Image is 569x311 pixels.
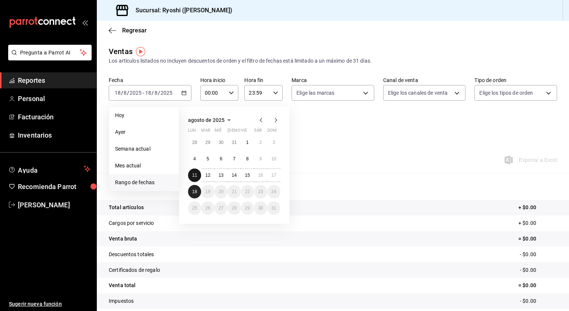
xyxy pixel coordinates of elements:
input: -- [145,90,152,96]
span: Semana actual [115,145,173,153]
span: Facturación [18,112,90,122]
button: 18 de agosto de 2025 [188,185,201,198]
div: Los artículos listados no incluyen descuentos de orden y el filtro de fechas está limitado a un m... [109,57,557,65]
img: Tooltip marker [136,47,145,56]
button: Pregunta a Parrot AI [8,45,92,60]
button: 20 de agosto de 2025 [214,185,228,198]
abbr: 7 de agosto de 2025 [233,156,236,161]
span: / [121,90,123,96]
abbr: 31 de julio de 2025 [232,140,236,145]
button: 8 de agosto de 2025 [241,152,254,166]
span: / [152,90,154,96]
abbr: 14 de agosto de 2025 [232,173,236,178]
span: agosto de 2025 [188,117,225,123]
abbr: 29 de julio de 2025 [205,140,210,145]
p: = $0.00 [518,235,557,243]
span: Regresar [122,27,147,34]
input: ---- [129,90,142,96]
span: Hoy [115,111,173,119]
span: Ayuda [18,164,81,173]
abbr: 28 de agosto de 2025 [232,205,236,211]
abbr: 1 de agosto de 2025 [246,140,249,145]
abbr: 18 de agosto de 2025 [192,189,197,194]
button: 16 de agosto de 2025 [254,169,267,182]
abbr: domingo [267,128,277,136]
abbr: jueves [228,128,271,136]
abbr: 19 de agosto de 2025 [205,189,210,194]
button: 10 de agosto de 2025 [267,152,280,166]
abbr: 15 de agosto de 2025 [245,173,250,178]
input: ---- [160,90,173,96]
h3: Sucursal: Ryoshi ([PERSON_NAME]) [130,6,232,15]
p: Total artículos [109,204,144,211]
div: Ventas [109,46,133,57]
span: / [127,90,129,96]
p: Venta bruta [109,235,137,243]
button: 5 de agosto de 2025 [201,152,214,166]
input: -- [123,90,127,96]
span: Rango de fechas [115,179,173,186]
button: 6 de agosto de 2025 [214,152,228,166]
abbr: 30 de agosto de 2025 [258,205,263,211]
label: Canal de venta [383,78,466,83]
span: / [158,90,160,96]
button: 2 de agosto de 2025 [254,136,267,149]
span: Reportes [18,75,90,85]
button: 23 de agosto de 2025 [254,185,267,198]
abbr: 27 de agosto de 2025 [219,205,223,211]
abbr: martes [201,128,210,136]
abbr: 31 de agosto de 2025 [271,205,276,211]
button: agosto de 2025 [188,116,233,125]
label: Tipo de orden [474,78,557,83]
button: 30 de agosto de 2025 [254,201,267,215]
button: 26 de agosto de 2025 [201,201,214,215]
abbr: 8 de agosto de 2025 [246,156,249,161]
button: 11 de agosto de 2025 [188,169,201,182]
abbr: 24 de agosto de 2025 [271,189,276,194]
button: 30 de julio de 2025 [214,136,228,149]
button: 29 de julio de 2025 [201,136,214,149]
span: Sugerir nueva función [9,300,90,308]
span: Elige las marcas [296,89,334,97]
button: 29 de agosto de 2025 [241,201,254,215]
button: 17 de agosto de 2025 [267,169,280,182]
button: 19 de agosto de 2025 [201,185,214,198]
abbr: miércoles [214,128,222,136]
abbr: 9 de agosto de 2025 [259,156,262,161]
button: 4 de agosto de 2025 [188,152,201,166]
p: + $0.00 [518,219,557,227]
abbr: 4 de agosto de 2025 [193,156,196,161]
abbr: lunes [188,128,196,136]
button: 31 de agosto de 2025 [267,201,280,215]
abbr: 6 de agosto de 2025 [220,156,222,161]
span: Mes actual [115,162,173,170]
button: 31 de julio de 2025 [228,136,241,149]
button: 1 de agosto de 2025 [241,136,254,149]
span: Inventarios [18,130,90,140]
abbr: 11 de agosto de 2025 [192,173,197,178]
p: Descuentos totales [109,251,154,258]
button: 14 de agosto de 2025 [228,169,241,182]
abbr: 13 de agosto de 2025 [219,173,223,178]
abbr: 25 de agosto de 2025 [192,205,197,211]
span: Personal [18,94,90,104]
abbr: 20 de agosto de 2025 [219,189,223,194]
p: Cargos por servicio [109,219,154,227]
abbr: 17 de agosto de 2025 [271,173,276,178]
abbr: 21 de agosto de 2025 [232,189,236,194]
span: Elige los tipos de orden [479,89,533,97]
button: 28 de agosto de 2025 [228,201,241,215]
p: + $0.00 [518,204,557,211]
span: Recomienda Parrot [18,182,90,192]
abbr: 12 de agosto de 2025 [205,173,210,178]
button: 27 de agosto de 2025 [214,201,228,215]
button: 28 de julio de 2025 [188,136,201,149]
button: 12 de agosto de 2025 [201,169,214,182]
abbr: 5 de agosto de 2025 [207,156,209,161]
abbr: 10 de agosto de 2025 [271,156,276,161]
button: 13 de agosto de 2025 [214,169,228,182]
abbr: 22 de agosto de 2025 [245,189,250,194]
abbr: viernes [241,128,247,136]
label: Fecha [109,78,191,83]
